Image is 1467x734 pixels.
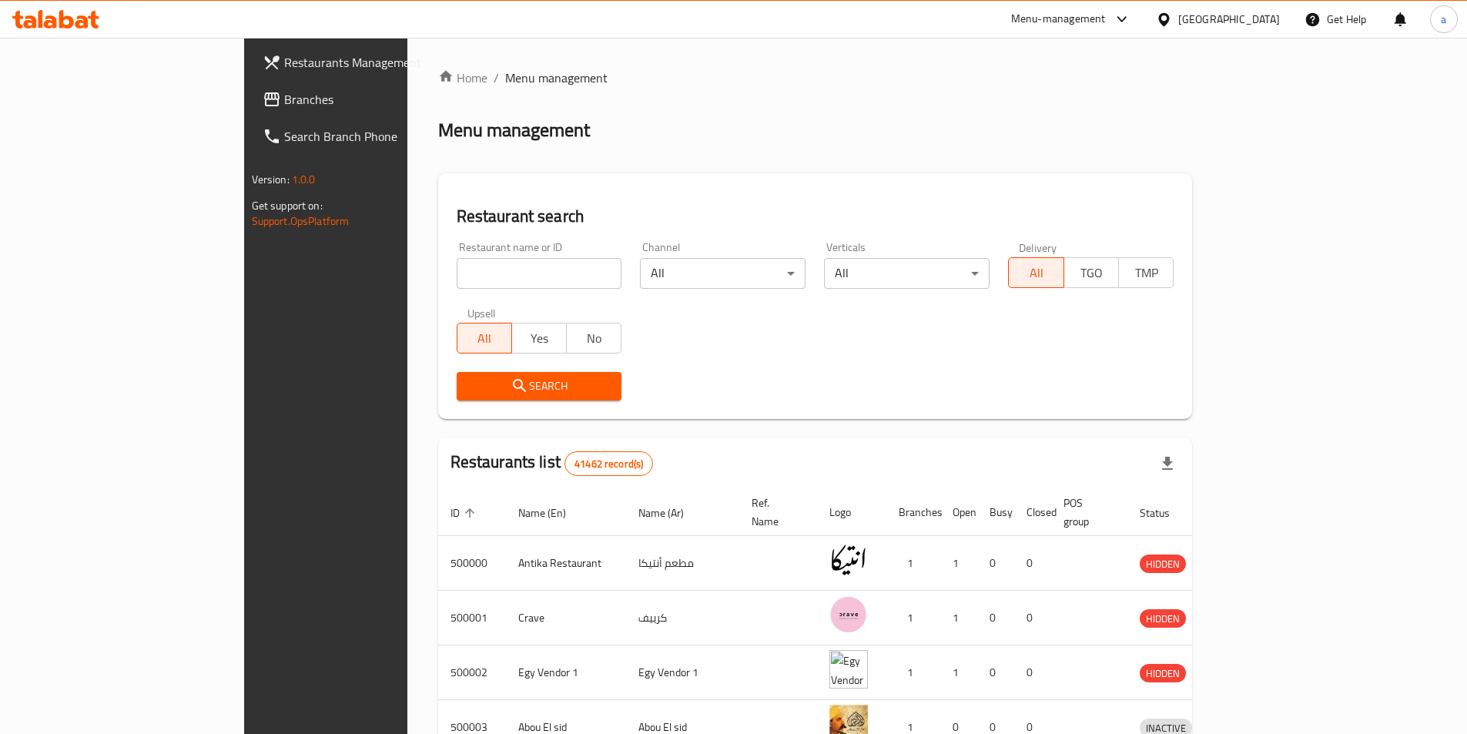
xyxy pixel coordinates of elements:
[284,90,477,109] span: Branches
[829,595,868,634] img: Crave
[457,323,512,354] button: All
[829,650,868,689] img: Egy Vendor 1
[1014,489,1051,536] th: Closed
[450,451,654,476] h2: Restaurants list
[284,127,477,146] span: Search Branch Phone
[886,645,940,700] td: 1
[1149,445,1186,482] div: Export file
[252,211,350,231] a: Support.OpsPlatform
[292,169,316,189] span: 1.0.0
[1019,242,1057,253] label: Delivery
[626,645,739,700] td: Egy Vendor 1
[1014,591,1051,645] td: 0
[940,645,977,700] td: 1
[564,451,653,476] div: Total records count
[438,69,1193,87] nav: breadcrumb
[1008,257,1063,288] button: All
[886,536,940,591] td: 1
[824,258,990,289] div: All
[506,645,626,700] td: Egy Vendor 1
[626,536,739,591] td: مطعم أنتيكا
[450,504,480,522] span: ID
[457,372,622,401] button: Search
[1178,11,1280,28] div: [GEOGRAPHIC_DATA]
[573,327,615,350] span: No
[1014,536,1051,591] td: 0
[940,536,977,591] td: 1
[518,504,586,522] span: Name (En)
[640,258,806,289] div: All
[626,591,739,645] td: كرييف
[1140,555,1186,573] div: HIDDEN
[752,494,799,531] span: Ref. Name
[1140,665,1186,682] span: HIDDEN
[457,205,1174,228] h2: Restaurant search
[284,53,477,72] span: Restaurants Management
[977,536,1014,591] td: 0
[518,327,561,350] span: Yes
[457,258,622,289] input: Search for restaurant name or ID..
[469,377,610,396] span: Search
[467,307,496,318] label: Upsell
[1011,10,1106,28] div: Menu-management
[252,169,290,189] span: Version:
[1140,504,1190,522] span: Status
[1125,262,1167,284] span: TMP
[494,69,499,87] li: /
[977,591,1014,645] td: 0
[565,457,652,471] span: 41462 record(s)
[464,327,506,350] span: All
[1014,645,1051,700] td: 0
[940,489,977,536] th: Open
[1015,262,1057,284] span: All
[250,81,489,118] a: Branches
[817,489,886,536] th: Logo
[1063,494,1109,531] span: POS group
[1063,257,1119,288] button: TGO
[438,118,590,142] h2: Menu management
[977,645,1014,700] td: 0
[886,489,940,536] th: Branches
[1441,11,1446,28] span: a
[977,489,1014,536] th: Busy
[506,591,626,645] td: Crave
[566,323,621,354] button: No
[829,541,868,579] img: Antika Restaurant
[1118,257,1174,288] button: TMP
[511,323,567,354] button: Yes
[940,591,977,645] td: 1
[252,196,323,216] span: Get support on:
[250,118,489,155] a: Search Branch Phone
[638,504,704,522] span: Name (Ar)
[886,591,940,645] td: 1
[506,536,626,591] td: Antika Restaurant
[1140,609,1186,628] div: HIDDEN
[1140,555,1186,573] span: HIDDEN
[1140,610,1186,628] span: HIDDEN
[250,44,489,81] a: Restaurants Management
[1070,262,1113,284] span: TGO
[505,69,608,87] span: Menu management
